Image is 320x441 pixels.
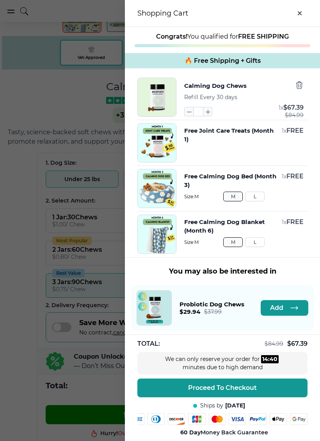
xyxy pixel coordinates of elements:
span: Ships by [200,402,223,409]
span: 🔥 Free Shipping + Gifts [185,57,261,64]
span: $ 67.39 [287,340,308,347]
span: $ 84.99 [285,112,304,118]
button: close-cart [292,5,308,21]
div: 14 [262,355,268,363]
img: visa [229,413,246,425]
span: $ 84.99 [265,340,283,347]
img: paypal [249,413,267,425]
span: $ 67.39 [283,104,304,111]
span: Probiotic Dog Chews [180,301,244,308]
button: M [223,237,243,247]
span: Add [270,304,283,312]
strong: FREE SHIPPING [238,33,289,40]
img: apple [270,413,287,425]
button: Free Joint Care Treats (Month 1) [184,126,278,144]
button: Calming Dog Chews [184,81,247,91]
a: Probiotic Dog Chews [137,290,172,325]
img: Free Calming Dog Bed (Month 3) [138,169,176,208]
button: Free Calming Dog Bed (Month 3) [184,172,278,189]
img: mastercard [209,413,226,425]
button: Add [261,300,308,316]
button: Proceed To Checkout [137,379,308,397]
span: 1 x [282,219,286,226]
a: Probiotic Dog Chews$29.94$37.99 [180,301,244,315]
span: FREE [286,172,304,180]
span: FREE [286,127,304,134]
span: Refill Every 30 days [184,94,237,101]
strong: 60 Day [180,429,201,436]
img: Free Joint Care Treats (Month 1) [138,124,176,162]
button: M [223,192,243,201]
img: Calming Dog Chews [138,78,176,116]
span: [DATE] [225,402,245,409]
strong: Congrats! [156,33,187,40]
button: L [245,192,265,201]
span: Size: M [184,239,304,245]
img: google [290,413,308,425]
div: : [261,355,279,363]
span: 1 x [282,127,286,134]
h3: You may also be interested in [131,267,314,276]
img: discover [168,413,185,425]
span: 1 x [282,173,286,180]
span: FREE [286,218,304,226]
span: Proceed To Checkout [188,384,257,392]
span: $ 37.99 [204,308,222,315]
div: We can only reserve your order for minutes due to high demand [164,355,281,372]
button: L [245,237,265,247]
span: 1 x [279,104,283,111]
span: Money Back Guarantee [180,429,268,436]
img: diners-club [148,413,165,425]
span: $ 29.94 [180,308,200,315]
img: Probiotic Dog Chews [137,291,171,325]
button: Free Calming Dog Blanket (Month 6) [184,218,278,235]
h3: Shopping Cart [137,9,188,18]
span: TOTAL: [137,340,160,348]
div: 40 [270,355,277,363]
span: You qualified for [156,33,289,40]
img: Free Calming Dog Blanket (Month 6) [138,215,176,253]
img: jcb [188,413,206,425]
span: Size: M [184,194,304,199]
